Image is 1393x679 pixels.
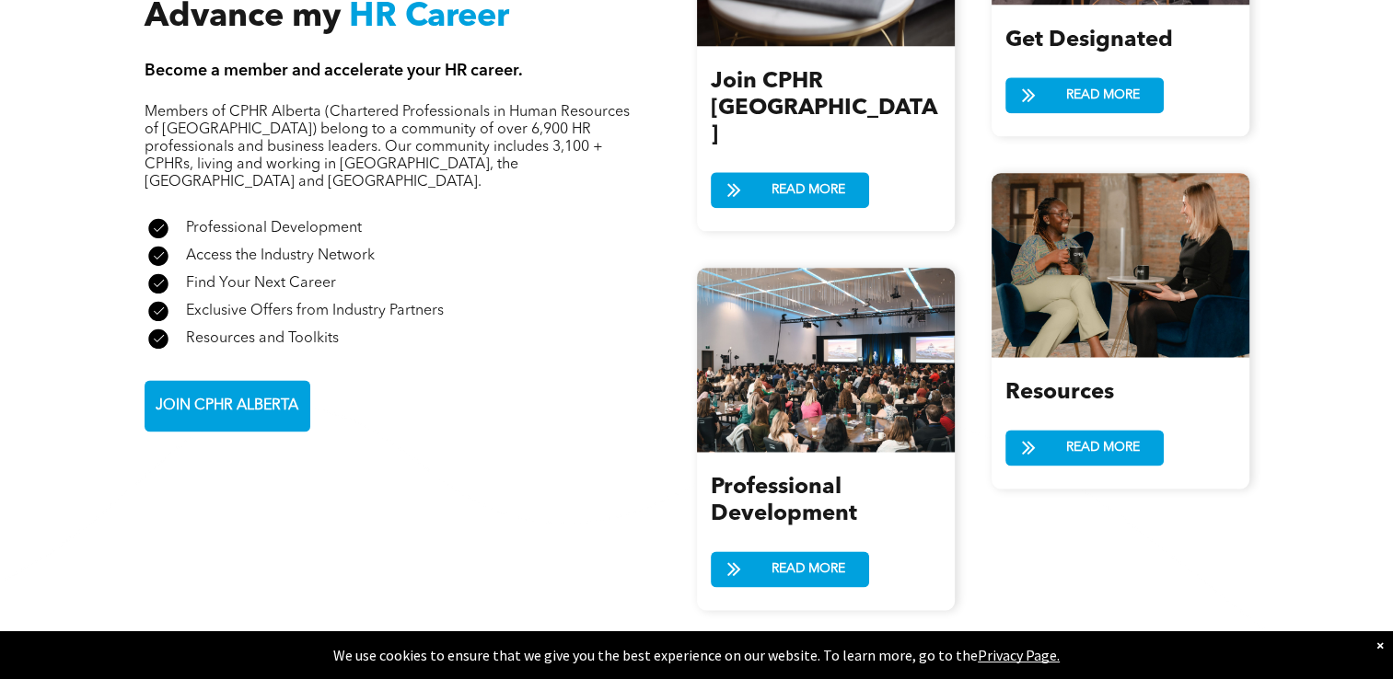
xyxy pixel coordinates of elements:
[765,173,852,207] span: READ MORE
[145,105,630,190] span: Members of CPHR Alberta (Chartered Professionals in Human Resources of [GEOGRAPHIC_DATA]) belong ...
[1060,78,1146,112] span: READ MORE
[186,304,444,318] span: Exclusive Offers from Industry Partners
[349,1,509,34] span: HR Career
[186,331,339,346] span: Resources and Toolkits
[978,646,1060,664] a: Privacy Page.
[186,248,375,263] span: Access the Industry Network
[1005,430,1164,466] a: READ MORE
[1005,77,1164,113] a: READ MORE
[711,477,857,525] span: Professional Development
[145,63,523,79] span: Become a member and accelerate your HR career.
[1376,636,1384,654] div: Dismiss notification
[186,276,336,291] span: Find Your Next Career
[1060,431,1146,465] span: READ MORE
[149,388,305,424] span: JOIN CPHR ALBERTA
[1005,382,1114,404] span: Resources
[145,1,341,34] span: Advance my
[711,172,869,208] a: READ MORE
[765,552,852,586] span: READ MORE
[1005,29,1173,52] span: Get Designated
[145,380,310,432] a: JOIN CPHR ALBERTA
[711,71,937,146] span: Join CPHR [GEOGRAPHIC_DATA]
[186,221,362,236] span: Professional Development
[711,551,869,587] a: READ MORE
